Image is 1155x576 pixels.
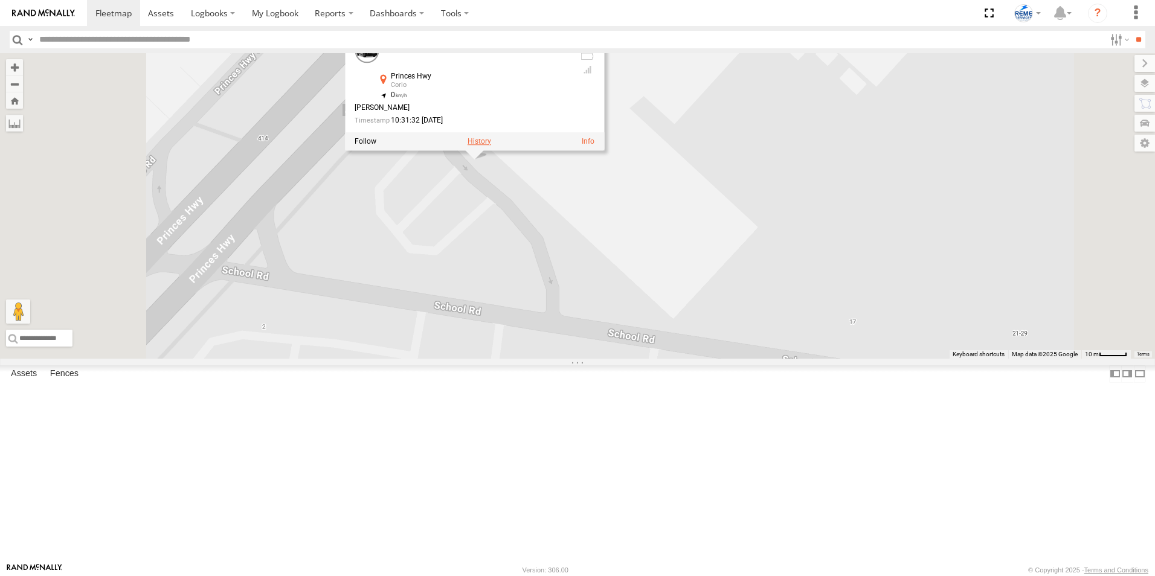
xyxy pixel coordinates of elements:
[355,117,570,125] div: Date/time of location update
[391,82,570,89] div: Corio
[1085,351,1099,357] span: 10 m
[1105,31,1131,48] label: Search Filter Options
[7,564,62,576] a: Visit our Website
[6,299,30,324] button: Drag Pegman onto the map to open Street View
[44,365,85,382] label: Fences
[355,104,570,112] div: [PERSON_NAME]
[468,137,491,146] label: View Asset History
[12,9,75,18] img: rand-logo.svg
[6,92,23,109] button: Zoom Home
[580,52,594,62] div: No battery health information received from this device.
[391,91,407,100] span: 0
[391,72,570,80] div: Princes Hwy
[1012,351,1078,357] span: Map data ©2025 Google
[5,365,43,382] label: Assets
[582,137,594,146] a: View Asset Details
[355,137,376,146] label: Realtime tracking of Asset
[1134,365,1146,383] label: Hide Summary Table
[953,350,1005,359] button: Keyboard shortcuts
[1134,135,1155,152] label: Map Settings
[6,75,23,92] button: Zoom out
[1081,350,1131,359] button: Map scale: 10 m per 43 pixels
[1109,365,1121,383] label: Dock Summary Table to the Left
[523,566,568,574] div: Version: 306.00
[25,31,35,48] label: Search Query
[1010,4,1045,22] div: Livia Michelini
[1028,566,1148,574] div: © Copyright 2025 -
[1088,4,1107,23] i: ?
[1121,365,1133,383] label: Dock Summary Table to the Right
[6,59,23,75] button: Zoom in
[580,65,594,75] div: GSM Signal = 4
[1084,566,1148,574] a: Terms and Conditions
[1137,352,1150,357] a: Terms (opens in new tab)
[6,115,23,132] label: Measure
